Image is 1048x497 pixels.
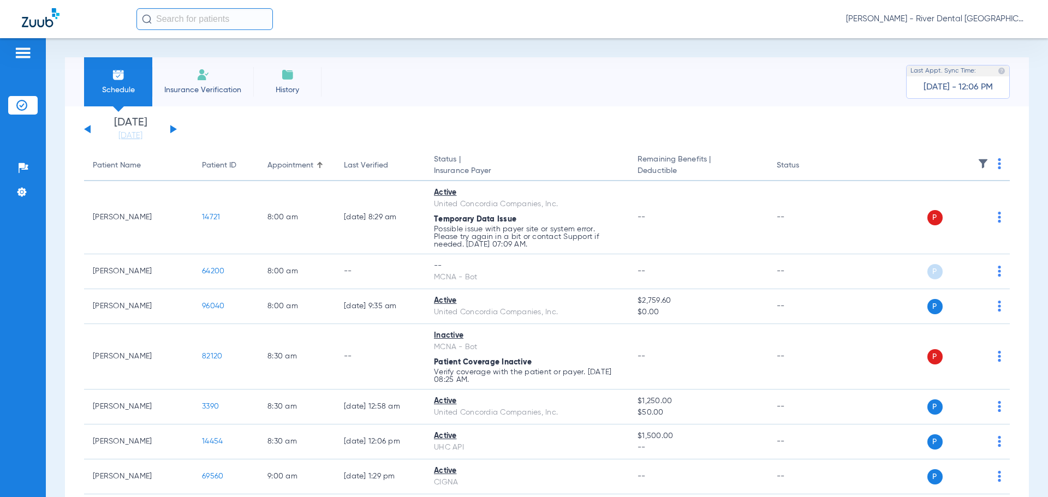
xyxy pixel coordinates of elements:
[259,181,335,254] td: 8:00 AM
[638,267,646,275] span: --
[768,151,842,181] th: Status
[259,324,335,390] td: 8:30 AM
[259,424,335,459] td: 8:30 AM
[84,390,193,424] td: [PERSON_NAME]
[629,151,767,181] th: Remaining Benefits |
[259,459,335,494] td: 9:00 AM
[434,187,620,199] div: Active
[202,160,250,171] div: Patient ID
[84,324,193,390] td: [PERSON_NAME]
[638,307,759,318] span: $0.00
[846,14,1026,25] span: [PERSON_NAME] - River Dental [GEOGRAPHIC_DATA]
[202,438,223,445] span: 14454
[259,289,335,324] td: 8:00 AM
[98,130,163,141] a: [DATE]
[84,181,193,254] td: [PERSON_NAME]
[638,213,646,221] span: --
[638,165,759,177] span: Deductible
[638,396,759,407] span: $1,250.00
[267,160,313,171] div: Appointment
[638,472,646,480] span: --
[261,85,313,95] span: History
[267,160,326,171] div: Appointment
[638,442,759,453] span: --
[434,358,532,366] span: Patient Coverage Inactive
[202,213,220,221] span: 14721
[434,430,620,442] div: Active
[434,260,620,272] div: --
[259,390,335,424] td: 8:30 AM
[638,407,759,418] span: $50.00
[84,289,193,324] td: [PERSON_NAME]
[927,399,943,415] span: P
[434,295,620,307] div: Active
[344,160,416,171] div: Last Verified
[998,401,1001,412] img: group-dot-blue.svg
[998,67,1005,75] img: last sync help info
[998,301,1001,312] img: group-dot-blue.svg
[927,349,943,364] span: P
[202,160,236,171] div: Patient ID
[927,299,943,314] span: P
[638,430,759,442] span: $1,500.00
[93,160,141,171] div: Patient Name
[434,442,620,453] div: UHC API
[425,151,629,181] th: Status |
[998,158,1001,169] img: group-dot-blue.svg
[259,254,335,289] td: 8:00 AM
[344,160,388,171] div: Last Verified
[927,210,943,225] span: P
[335,459,425,494] td: [DATE] 1:29 PM
[136,8,273,30] input: Search for patients
[434,368,620,384] p: Verify coverage with the patient or payer. [DATE] 08:25 AM.
[434,165,620,177] span: Insurance Payer
[768,390,842,424] td: --
[434,215,516,223] span: Temporary Data Issue
[142,14,152,24] img: Search Icon
[335,181,425,254] td: [DATE] 8:29 AM
[768,324,842,390] td: --
[978,158,989,169] img: filter.svg
[434,272,620,283] div: MCNA - Bot
[927,264,943,279] span: P
[93,160,184,171] div: Patient Name
[112,68,125,81] img: Schedule
[998,266,1001,277] img: group-dot-blue.svg
[927,469,943,484] span: P
[998,351,1001,362] img: group-dot-blue.svg
[434,199,620,210] div: United Concordia Companies, Inc.
[434,465,620,477] div: Active
[924,82,993,93] span: [DATE] - 12:06 PM
[768,289,842,324] td: --
[196,68,210,81] img: Manual Insurance Verification
[92,85,144,95] span: Schedule
[335,424,425,459] td: [DATE] 12:06 PM
[335,324,425,390] td: --
[281,68,294,81] img: History
[998,436,1001,447] img: group-dot-blue.svg
[84,254,193,289] td: [PERSON_NAME]
[434,307,620,318] div: United Concordia Companies, Inc.
[434,330,620,342] div: Inactive
[434,342,620,353] div: MCNA - Bot
[335,289,425,324] td: [DATE] 9:35 AM
[434,225,620,248] p: Possible issue with payer site or system error. Please try again in a bit or contact Support if n...
[993,445,1048,497] iframe: Chat Widget
[14,46,32,59] img: hamburger-icon
[84,424,193,459] td: [PERSON_NAME]
[202,403,219,410] span: 3390
[910,65,976,76] span: Last Appt. Sync Time:
[202,302,224,310] span: 96040
[638,295,759,307] span: $2,759.60
[22,8,59,27] img: Zuub Logo
[927,434,943,450] span: P
[434,477,620,488] div: CIGNA
[335,254,425,289] td: --
[434,396,620,407] div: Active
[434,407,620,418] div: United Concordia Companies, Inc.
[84,459,193,494] td: [PERSON_NAME]
[202,352,222,360] span: 82120
[768,424,842,459] td: --
[335,390,425,424] td: [DATE] 12:58 AM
